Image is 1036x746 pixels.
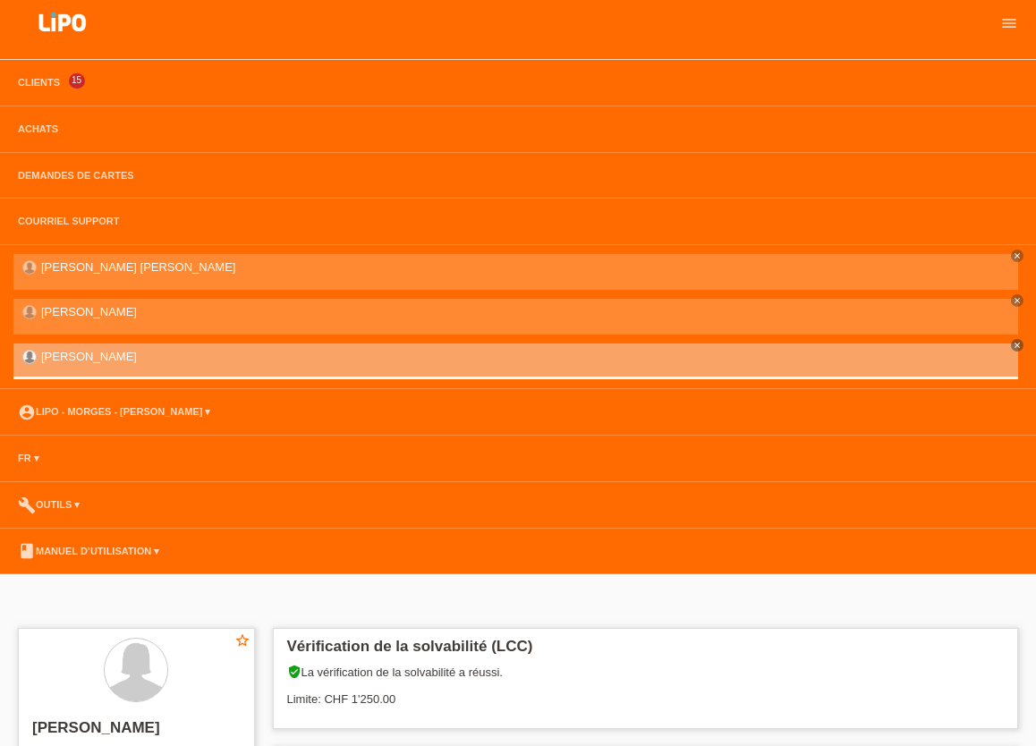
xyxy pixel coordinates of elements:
[9,406,219,417] a: account_circleLIPO - Morges - [PERSON_NAME] ▾
[287,665,301,679] i: verified_user
[18,403,36,421] i: account_circle
[234,632,251,651] a: star_border
[18,37,107,50] a: LIPO pay
[9,546,168,556] a: bookManuel d’utilisation ▾
[287,638,1005,665] h2: Vérification de la solvabilité (LCC)
[1011,250,1023,262] a: close
[287,665,1005,719] div: La vérification de la solvabilité a réussi. Limite: CHF 1'250.00
[9,216,128,226] a: Courriel Support
[69,73,85,89] span: 15
[1011,339,1023,352] a: close
[9,123,67,134] a: Achats
[9,77,69,88] a: Clients
[41,305,137,318] a: [PERSON_NAME]
[1013,296,1022,305] i: close
[41,260,235,274] a: [PERSON_NAME] [PERSON_NAME]
[9,499,89,510] a: buildOutils ▾
[1000,14,1018,32] i: menu
[32,719,241,746] h2: [PERSON_NAME]
[1011,294,1023,307] a: close
[1013,251,1022,260] i: close
[41,350,137,363] a: [PERSON_NAME]
[9,170,143,181] a: Demandes de cartes
[9,453,48,463] a: FR ▾
[18,496,36,514] i: build
[991,17,1027,28] a: menu
[234,632,251,649] i: star_border
[1013,341,1022,350] i: close
[18,542,36,560] i: book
